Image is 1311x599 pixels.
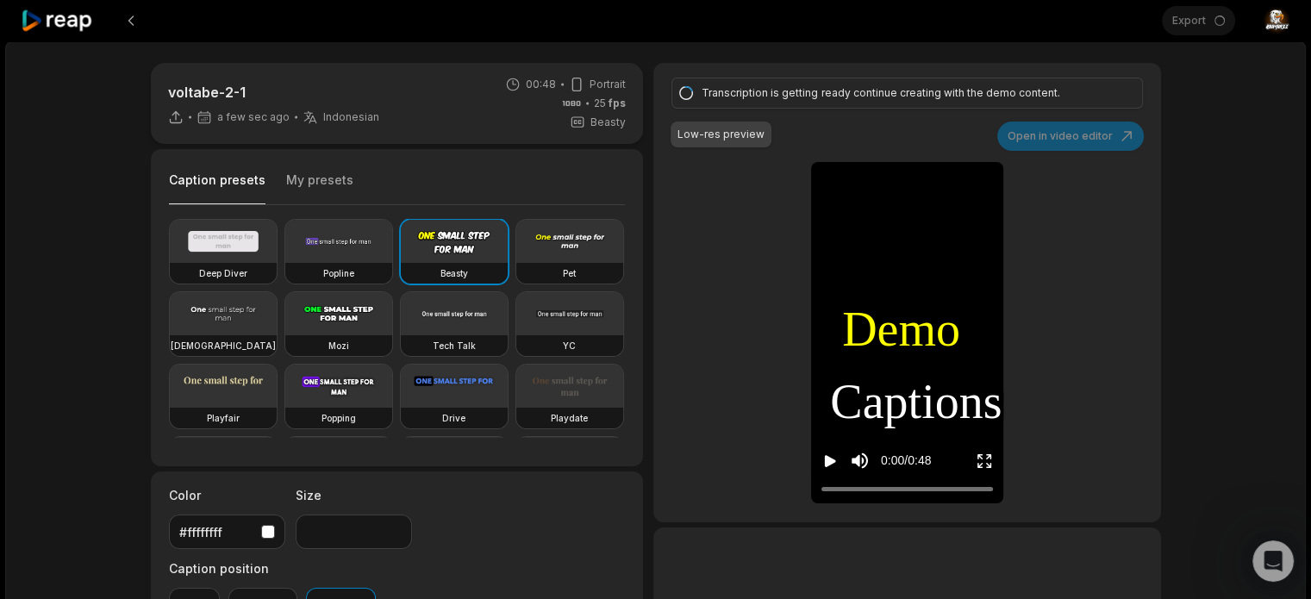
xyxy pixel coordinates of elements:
h3: YC [563,339,576,353]
button: Mute sound [849,450,871,471]
div: Low-res preview [677,127,765,142]
span: Demo [842,293,960,365]
label: Color [169,486,285,504]
span: 00:48 [526,77,556,92]
iframe: Intercom live chat [1252,540,1294,582]
button: Caption presets [169,172,265,205]
h3: Popline [323,266,354,280]
h3: Beasty [440,266,468,280]
div: Transcription is getting ready continue creating with the demo content. [702,85,1107,101]
button: My presets [286,172,353,204]
h3: Mozi [328,339,349,353]
label: Size [296,486,412,504]
span: Captions: [830,365,1015,438]
label: Caption position [169,559,376,577]
h3: Playfair [207,411,240,425]
div: #ffffffff [179,523,254,541]
span: Indonesian [323,110,379,124]
h3: Tech Talk [433,339,476,353]
p: voltabe-2-1 [168,82,379,103]
span: fps [609,97,626,109]
span: 25 [594,96,626,111]
span: Beasty [590,115,626,130]
h3: Playdate [551,411,588,425]
h3: Deep Diver [199,266,247,280]
button: Enter Fullscreen [976,445,993,477]
button: #ffffffff [169,515,285,549]
button: Play video [821,445,839,477]
h3: [DEMOGRAPHIC_DATA] [171,339,276,353]
span: a few sec ago [217,110,290,124]
span: Portrait [590,77,626,92]
h3: Drive [442,411,465,425]
div: 0:00 / 0:48 [881,452,931,470]
h3: Pet [563,266,576,280]
h3: Popping [322,411,356,425]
